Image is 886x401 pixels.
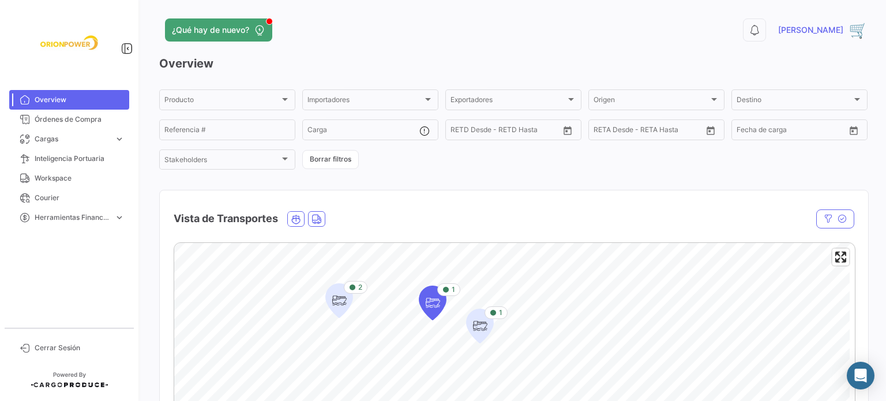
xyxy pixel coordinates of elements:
a: Overview [9,90,129,110]
a: Órdenes de Compra [9,110,129,129]
a: Workspace [9,168,129,188]
span: Exportadores [450,98,566,106]
button: Land [309,212,325,226]
div: Map marker [466,309,494,343]
span: 2 [358,282,362,293]
img: f26a05d0-2fea-4301-a0f6-b8409df5d1eb.jpeg [40,14,98,72]
span: Órdenes de Compra [35,114,125,125]
span: Herramientas Financieras [35,212,110,223]
span: Cargas [35,134,110,144]
input: Desde [450,128,471,136]
button: Enter fullscreen [832,249,849,265]
button: Borrar filtros [302,150,359,169]
span: expand_more [114,212,125,223]
input: Desde [737,128,757,136]
span: Courier [35,193,125,203]
input: Hasta [765,128,817,136]
span: expand_more [114,134,125,144]
span: 1 [452,284,455,295]
button: Ocean [288,212,304,226]
span: Origen [594,98,709,106]
div: Map marker [325,283,353,318]
span: Importadores [307,98,423,106]
img: 32(1).png [849,21,868,39]
a: Courier [9,188,129,208]
span: Inteligencia Portuaria [35,153,125,164]
span: 1 [499,308,502,318]
span: Overview [35,95,125,105]
span: Cerrar Sesión [35,343,125,353]
input: Hasta [622,128,674,136]
div: Abrir Intercom Messenger [847,362,874,389]
span: ¿Qué hay de nuevo? [172,24,249,36]
input: Desde [594,128,614,136]
span: Stakeholders [164,158,280,166]
a: Inteligencia Portuaria [9,149,129,168]
h4: Vista de Transportes [174,211,278,227]
span: [PERSON_NAME] [778,24,843,36]
button: ¿Qué hay de nuevo? [165,18,272,42]
div: Map marker [419,286,446,320]
input: Hasta [479,128,531,136]
button: Open calendar [702,122,719,139]
span: Producto [164,98,280,106]
span: Destino [737,98,852,106]
button: Open calendar [845,122,862,139]
h3: Overview [159,55,868,72]
button: Open calendar [559,122,576,139]
span: Workspace [35,173,125,183]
